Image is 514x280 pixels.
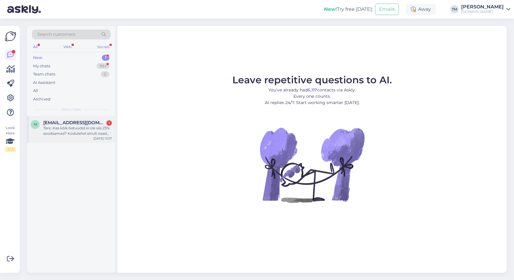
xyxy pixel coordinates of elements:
img: Askly Logo [5,31,16,42]
div: 99+ [96,63,109,69]
div: Look Here [5,125,16,152]
b: 6,117 [307,87,317,93]
div: Try free [DATE]: [324,6,373,13]
div: New [33,55,42,61]
div: Socials [96,43,111,51]
div: 1 [106,120,112,126]
div: Archived [33,96,50,102]
button: Emails [375,4,399,15]
span: Search customers [37,31,75,38]
div: Tere. Kas kõik batuudid ei ole siis 25% soodsamad? Kodulehel ainult osad on. Enamus täishinnaga. [43,125,112,136]
div: 0 [101,71,109,77]
div: TM [450,5,459,14]
span: Leave repetitive questions to AI. [232,74,392,86]
div: AI Assistant [33,80,55,86]
div: 2 / 3 [5,147,16,152]
span: m [34,122,37,127]
div: [DATE] 13:37 [93,136,112,141]
img: No Chat active [258,111,366,219]
span: mirjampaju1@gmail.com [43,120,106,125]
div: Web [62,43,73,51]
a: [PERSON_NAME][DOMAIN_NAME] [461,5,510,14]
div: [DOMAIN_NAME] [461,9,504,14]
div: [PERSON_NAME] [461,5,504,9]
span: New chats [62,107,81,112]
b: New! [324,6,337,12]
div: My chats [33,63,50,69]
div: Away [406,4,436,15]
div: Team chats [33,71,55,77]
div: All [33,88,38,94]
p: You’ve already had contacts via Askly. Every one counts. AI replies 24/7. Start working smarter [... [232,87,392,106]
div: 1 [102,55,109,61]
div: All [32,43,39,51]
